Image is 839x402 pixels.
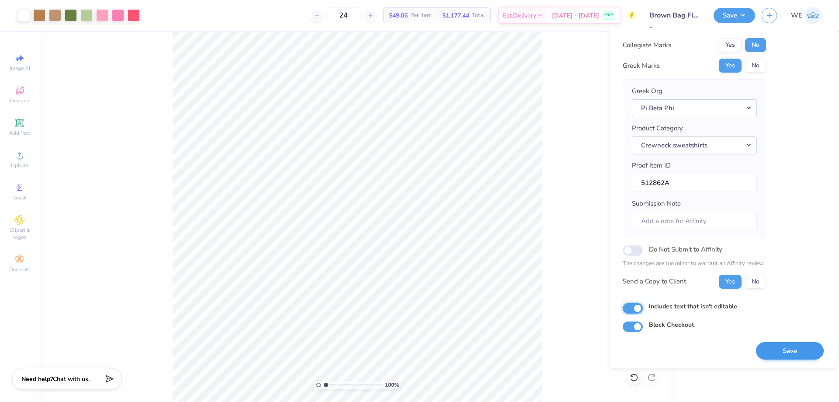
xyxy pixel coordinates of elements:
[623,276,686,287] div: Send a Copy to Client
[623,61,660,71] div: Greek Marks
[503,11,536,20] span: Est. Delivery
[745,275,766,289] button: No
[326,7,361,23] input: – –
[623,40,671,50] div: Collegiate Marks
[719,275,742,289] button: Yes
[10,65,30,72] span: Image AI
[410,11,432,20] span: Per Item
[13,194,27,201] span: Greek
[649,320,694,329] label: Block Checkout
[604,12,614,18] span: FREE
[11,162,28,169] span: Upload
[632,136,757,154] button: Crewneck sweatshirts
[643,7,707,24] input: Untitled Design
[442,11,469,20] span: $1,177.44
[804,7,822,24] img: Werrine Empeynado
[791,10,802,21] span: WE
[21,375,53,383] strong: Need help?
[719,38,742,52] button: Yes
[632,123,683,133] label: Product Category
[632,199,681,209] label: Submission Note
[552,11,599,20] span: [DATE] - [DATE]
[745,59,766,73] button: No
[632,212,757,231] input: Add a note for Affinity
[9,266,30,273] span: Decorate
[472,11,485,20] span: Total
[649,302,737,311] label: Includes text that isn't editable
[623,259,766,268] p: The changes are too minor to warrant an Affinity review.
[756,342,824,360] button: Save
[632,86,662,96] label: Greek Org
[719,59,742,73] button: Yes
[632,99,757,117] button: Pi Beta Phi
[10,97,29,104] span: Designs
[632,161,671,171] label: Proof Item ID
[389,11,408,20] span: $49.06
[649,244,722,255] label: Do Not Submit to Affinity
[745,38,766,52] button: No
[791,7,822,24] a: WE
[4,227,35,241] span: Clipart & logos
[53,375,90,383] span: Chat with us.
[385,381,399,389] span: 100 %
[714,8,755,23] button: Save
[9,129,30,136] span: Add Text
